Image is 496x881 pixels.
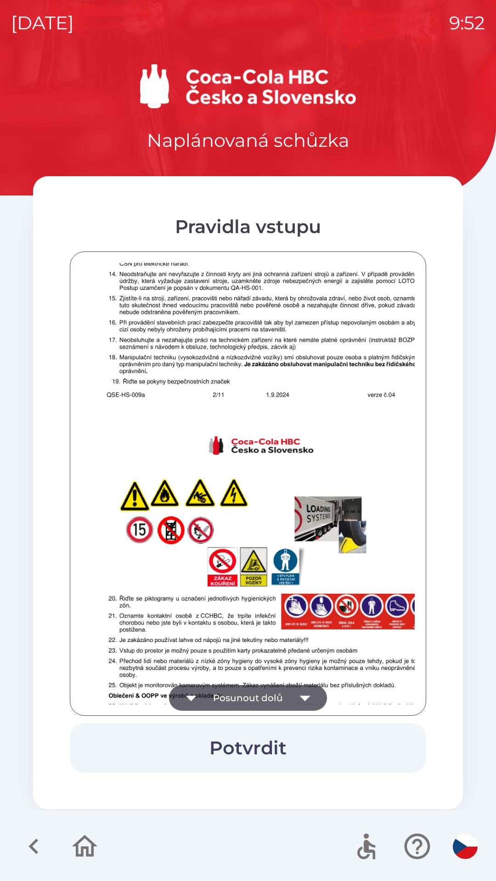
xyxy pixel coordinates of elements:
p: 9:52 [449,9,485,37]
p: [DATE] [11,9,74,37]
img: cs flag [453,834,478,859]
img: Logo [33,64,463,108]
div: Pravidla vstupu [70,213,426,240]
button: Posunout dolů [169,685,327,711]
button: Potvrdit [70,723,426,773]
p: Naplánovaná schůzka [147,127,349,154]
